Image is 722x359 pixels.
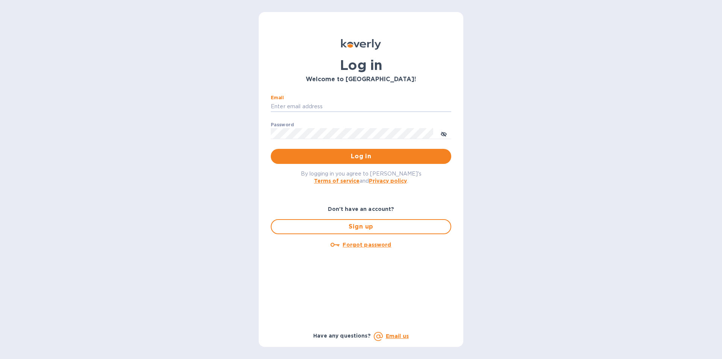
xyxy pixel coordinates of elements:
[341,39,381,50] img: Koverly
[271,57,451,73] h1: Log in
[386,333,409,339] a: Email us
[301,171,422,184] span: By logging in you agree to [PERSON_NAME]'s and .
[271,149,451,164] button: Log in
[278,222,444,231] span: Sign up
[436,126,451,141] button: toggle password visibility
[271,219,451,234] button: Sign up
[277,152,445,161] span: Log in
[343,242,391,248] u: Forgot password
[271,76,451,83] h3: Welcome to [GEOGRAPHIC_DATA]!
[369,178,407,184] a: Privacy policy
[328,206,394,212] b: Don't have an account?
[314,178,359,184] a: Terms of service
[271,95,284,100] label: Email
[271,101,451,112] input: Enter email address
[313,333,371,339] b: Have any questions?
[271,123,294,127] label: Password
